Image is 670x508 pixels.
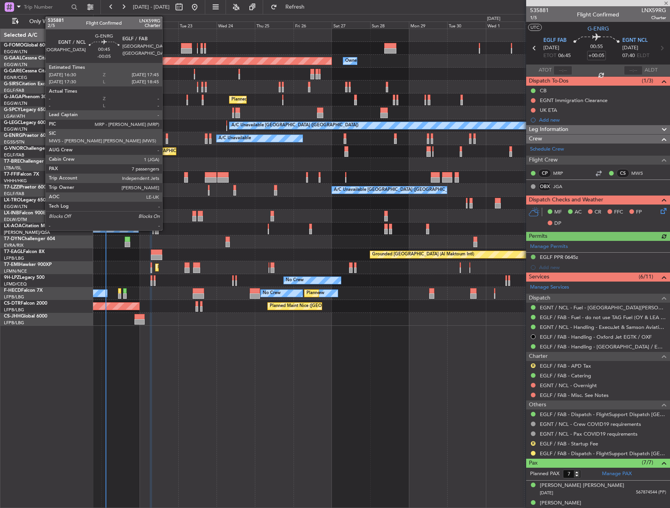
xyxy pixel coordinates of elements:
[590,43,603,51] span: 00:55
[4,211,66,215] a: LX-INBFalcon 900EX EASy II
[4,242,23,248] a: EVRA/RIX
[530,145,564,153] a: Schedule Crew
[4,165,21,171] a: LTBA/ISL
[4,108,46,112] a: G-SPCYLegacy 650
[4,191,24,197] a: EGLF/FAB
[4,159,20,164] span: T7-BRE
[4,146,57,151] a: G-VNORChallenger 650
[588,25,609,33] span: G-ENRG
[4,139,25,145] a: EGSS/STN
[447,22,485,29] div: Tue 30
[540,334,652,340] a: EGLF / FAB - Handling - Oxford Jet EGTK / OXF
[4,224,22,228] span: LX-AOA
[4,101,27,106] a: EGGW/LTN
[370,22,408,29] div: Sun 28
[530,284,569,291] a: Manage Services
[529,77,568,86] span: Dispatch To-Dos
[4,82,19,86] span: G-SIRS
[540,372,591,379] a: EGLF / FAB - Catering
[4,49,27,55] a: EGGW/LTN
[4,185,20,190] span: T7-LZZI
[267,1,314,13] button: Refresh
[116,145,239,157] div: Planned Maint [GEOGRAPHIC_DATA] ([GEOGRAPHIC_DATA])
[306,287,430,299] div: Planned Maint [GEOGRAPHIC_DATA] ([GEOGRAPHIC_DATA])
[529,459,537,468] span: Pax
[4,237,55,241] a: T7-DYNChallenger 604
[622,52,635,60] span: 07:40
[4,237,21,241] span: T7-DYN
[4,281,27,287] a: LFMD/CEQ
[540,392,609,399] a: EGLF / FAB - Misc. See Notes
[553,183,571,190] a: JGA
[639,273,653,281] span: (6/11)
[539,117,666,123] div: Add new
[539,66,552,74] span: ATOT
[540,97,607,104] div: EGNT Immigration Clearance
[529,294,550,303] span: Dispatch
[4,108,21,112] span: G-SPCY
[636,489,666,496] span: 567874544 (PP)
[4,275,20,280] span: 9H-LPZ
[540,363,591,369] a: EGLF / FAB - APD Tax
[4,172,39,177] a: T7-FFIFalcon 7X
[529,156,558,165] span: Flight Crew
[4,301,47,306] a: CS-DTRFalcon 2000
[641,6,666,14] span: LNX59RG
[529,196,603,205] span: Dispatch Checks and Weather
[636,208,642,216] span: FP
[529,135,542,144] span: Crew
[540,431,638,437] a: EGNT / NCL - Pax COVID19 requirements
[140,22,178,29] div: Mon 22
[4,211,19,215] span: LX-INB
[4,113,25,119] a: LGAV/ATH
[95,16,108,22] div: [DATE]
[4,43,24,48] span: G-FOMO
[540,421,641,427] a: EGNT / NCL - Crew COVID19 requirements
[529,273,549,282] span: Services
[530,14,549,21] span: 1/5
[219,133,251,144] div: A/C Unavailable
[622,37,648,45] span: EGNT NCL
[641,14,666,21] span: Charter
[642,77,653,85] span: (1/3)
[4,75,27,81] a: EGNR/CEG
[4,69,68,74] a: G-GARECessna Citation XLS+
[558,52,571,60] span: 06:45
[217,22,255,29] div: Wed 24
[540,450,666,457] a: EGLF / FAB - Dispatch - FlightSupport Dispatch [GEOGRAPHIC_DATA]
[332,22,370,29] div: Sat 27
[334,184,461,196] div: A/C Unavailable [GEOGRAPHIC_DATA] ([GEOGRAPHIC_DATA])
[270,300,357,312] div: Planned Maint Nice ([GEOGRAPHIC_DATA])
[4,320,24,326] a: LFPB/LBG
[543,44,559,52] span: [DATE]
[294,22,332,29] div: Fri 26
[531,363,536,368] button: R
[4,185,46,190] a: T7-LZZIPraetor 600
[4,268,27,274] a: LFMN/NCE
[279,4,312,10] span: Refresh
[4,314,47,319] a: CS-JHHGlobal 6000
[486,22,524,29] div: Wed 1
[540,304,666,311] a: EGNT / NCL - Fuel - [GEOGRAPHIC_DATA][PERSON_NAME] Fuel EGNT / NCL
[595,208,601,216] span: CR
[4,126,27,132] a: EGGW/LTN
[4,95,22,99] span: G-JAGA
[622,44,638,52] span: [DATE]
[4,152,24,158] a: EGLF/FAB
[4,204,27,210] a: EGGW/LTN
[529,352,548,361] span: Charter
[4,88,24,93] a: EGLF/FAB
[231,120,358,131] div: A/C Unavailable [GEOGRAPHIC_DATA] ([GEOGRAPHIC_DATA])
[4,275,45,280] a: 9H-LPZLegacy 500
[553,170,571,177] a: MRP
[4,133,48,138] a: G-ENRGPraetor 600
[158,262,232,273] div: Planned Maint [GEOGRAPHIC_DATA]
[4,250,23,254] span: T7-EAGL
[4,250,45,254] a: T7-EAGLFalcon 8X
[178,22,217,29] div: Tue 23
[530,470,559,478] label: Planned PAX
[4,307,24,313] a: LFPB/LBG
[540,314,666,321] a: EGLF / FAB - Fuel - do not use TAG Fuel (OY & LEA only) EGLF / FAB
[106,171,197,183] div: Planned Maint Tianjin ([GEOGRAPHIC_DATA])
[543,37,566,45] span: EGLF FAB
